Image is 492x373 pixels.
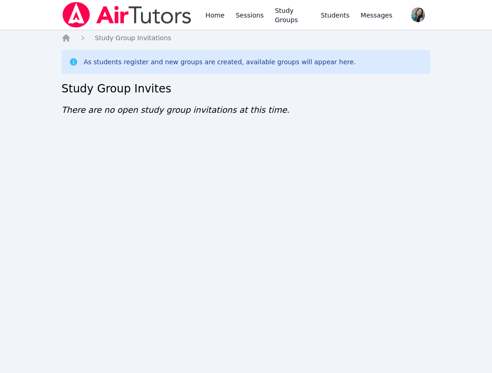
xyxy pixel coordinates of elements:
img: Air Tutors [61,2,192,28]
div: As students register and new groups are created, available groups will appear here. [84,57,356,67]
span: Study Group Invitations [95,34,171,42]
nav: Breadcrumb [61,33,430,43]
span: There are no open study group invitations at this time. [61,105,289,115]
span: Messages [361,11,393,20]
a: Study Group Invitations [95,33,171,43]
h2: Study Group Invites [61,81,430,96]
